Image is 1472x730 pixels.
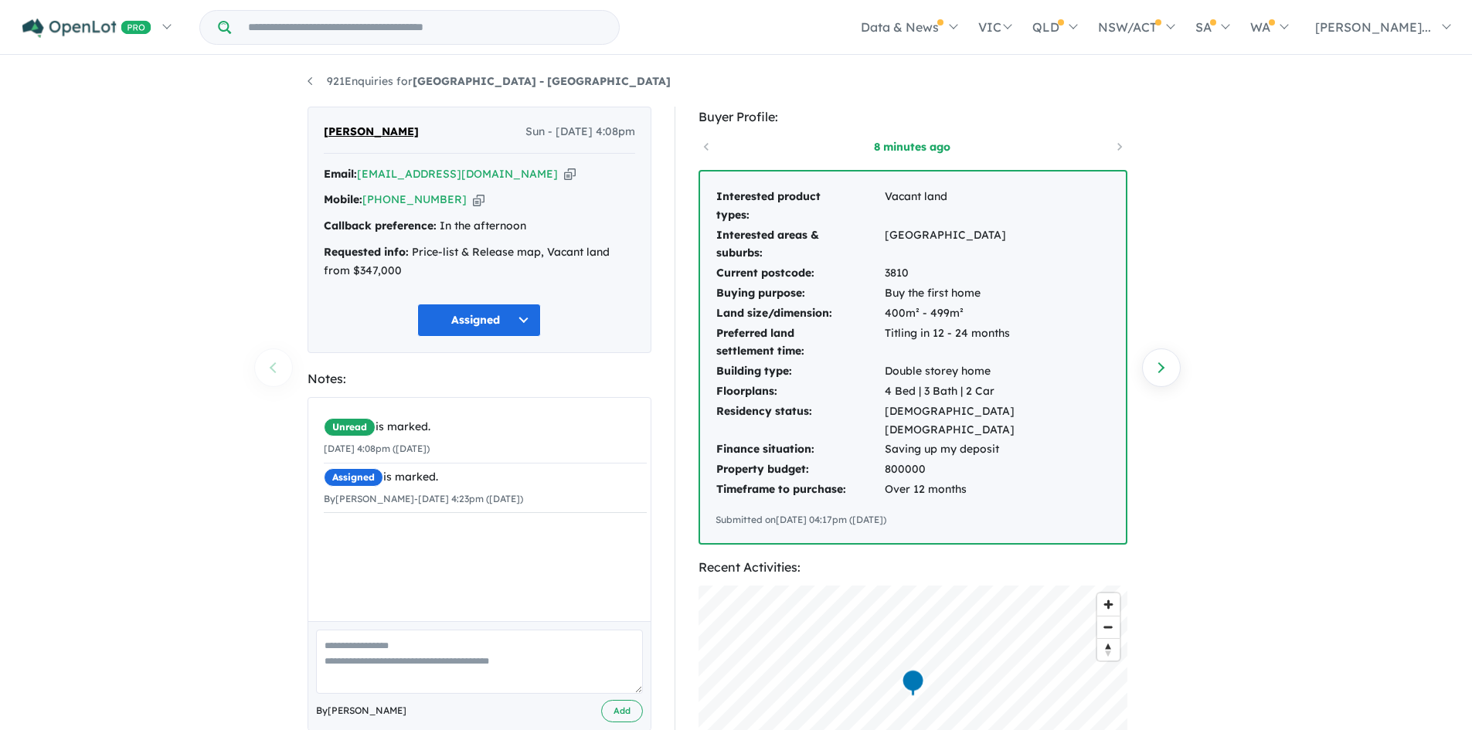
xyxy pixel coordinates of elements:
small: [DATE] 4:08pm ([DATE]) [324,443,430,454]
small: By [PERSON_NAME] - [DATE] 4:23pm ([DATE]) [324,493,523,504]
button: Reset bearing to north [1097,638,1120,660]
strong: Email: [324,167,357,181]
td: 3810 [884,263,1110,284]
a: [EMAIL_ADDRESS][DOMAIN_NAME] [357,167,558,181]
td: [DEMOGRAPHIC_DATA] [DEMOGRAPHIC_DATA] [884,402,1110,440]
span: By [PERSON_NAME] [316,703,406,718]
td: Titling in 12 - 24 months [884,324,1110,362]
span: Reset bearing to north [1097,639,1120,660]
img: Openlot PRO Logo White [22,19,151,38]
button: Add [601,700,643,722]
span: Zoom out [1097,616,1120,638]
td: Interested product types: [716,187,884,226]
strong: Mobile: [324,192,362,206]
nav: breadcrumb [308,73,1165,91]
button: Copy [564,166,576,182]
td: Residency status: [716,402,884,440]
td: Timeframe to purchase: [716,480,884,500]
td: Over 12 months [884,480,1110,500]
span: Assigned [324,468,383,487]
span: Sun - [DATE] 4:08pm [525,123,635,141]
a: [PHONE_NUMBER] [362,192,467,206]
span: [PERSON_NAME]... [1315,19,1431,35]
td: [GEOGRAPHIC_DATA] [884,226,1110,264]
td: Floorplans: [716,382,884,402]
td: Buying purpose: [716,284,884,304]
div: Price-list & Release map, Vacant land from $347,000 [324,243,635,280]
td: Building type: [716,362,884,382]
div: Notes: [308,368,651,389]
td: Buy the first home [884,284,1110,304]
strong: Callback preference: [324,219,437,233]
td: Finance situation: [716,440,884,460]
button: Assigned [417,304,541,337]
div: Map marker [901,668,924,697]
span: Unread [324,418,376,436]
td: Land size/dimension: [716,304,884,324]
div: In the afternoon [324,217,635,236]
td: Double storey home [884,362,1110,382]
button: Zoom out [1097,616,1120,638]
td: 400m² - 499m² [884,304,1110,324]
td: 4 Bed | 3 Bath | 2 Car [884,382,1110,402]
a: 921Enquiries for[GEOGRAPHIC_DATA] - [GEOGRAPHIC_DATA] [308,74,671,88]
td: Property budget: [716,460,884,480]
span: [PERSON_NAME] [324,123,419,141]
input: Try estate name, suburb, builder or developer [234,11,616,44]
td: 800000 [884,460,1110,480]
div: is marked. [324,418,647,436]
div: Recent Activities: [699,557,1127,578]
td: Vacant land [884,187,1110,226]
strong: [GEOGRAPHIC_DATA] - [GEOGRAPHIC_DATA] [413,74,671,88]
td: Saving up my deposit [884,440,1110,460]
a: 8 minutes ago [847,139,978,154]
div: is marked. [324,468,647,487]
td: Preferred land settlement time: [716,324,884,362]
button: Copy [473,192,484,208]
td: Interested areas & suburbs: [716,226,884,264]
button: Zoom in [1097,593,1120,616]
td: Current postcode: [716,263,884,284]
strong: Requested info: [324,245,409,259]
div: Buyer Profile: [699,107,1127,127]
div: Submitted on [DATE] 04:17pm ([DATE]) [716,512,1110,528]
